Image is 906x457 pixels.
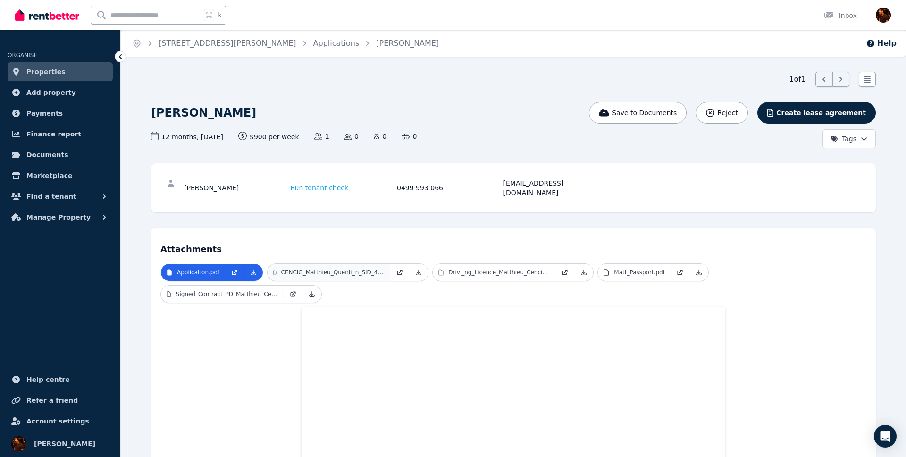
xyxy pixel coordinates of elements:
[26,212,91,223] span: Manage Property
[302,286,321,303] a: Download Attachment
[34,438,95,449] span: [PERSON_NAME]
[8,83,113,102] a: Add property
[26,108,63,119] span: Payments
[159,39,296,48] a: [STREET_ADDRESS][PERSON_NAME]
[291,183,349,193] span: Run tenant check
[696,102,747,124] button: Reject
[8,145,113,164] a: Documents
[225,264,244,281] a: Open in new Tab
[8,370,113,389] a: Help centre
[238,132,299,142] span: $900 per week
[776,108,866,118] span: Create lease agreement
[612,108,677,118] span: Save to Documents
[866,38,897,49] button: Help
[555,264,574,281] a: Open in new Tab
[160,237,866,256] h4: Attachments
[26,415,89,427] span: Account settings
[8,187,113,206] button: Find a tenant
[574,264,593,281] a: Download Attachment
[26,87,76,98] span: Add property
[822,129,876,148] button: Tags
[397,178,501,197] div: 0499 993 066
[151,132,223,142] span: 12 months , [DATE]
[161,264,225,281] a: Application.pdf
[8,166,113,185] a: Marketplace
[824,11,857,20] div: Inbox
[284,286,302,303] a: Open in new Tab
[671,264,689,281] a: Open in new Tab
[177,269,219,276] p: Application.pdf
[503,178,607,197] div: [EMAIL_ADDRESS][DOMAIN_NAME]
[176,290,278,298] p: Signed_Contract_PD_Matthieu_Cencig.pdf
[374,132,386,141] span: 0
[874,425,897,448] div: Open Intercom Messenger
[313,39,360,48] a: Applications
[789,74,806,85] span: 1 of 1
[314,132,329,141] span: 1
[8,208,113,227] button: Manage Property
[8,52,37,59] span: ORGANISE
[26,149,68,161] span: Documents
[830,134,856,144] span: Tags
[151,105,256,120] h1: [PERSON_NAME]
[15,8,79,22] img: RentBetter
[121,30,450,57] nav: Breadcrumb
[448,269,550,276] p: Drivi_ng_Licence_Matthieu_Cencig.pdf
[184,178,288,197] div: [PERSON_NAME]
[433,264,555,281] a: Drivi_ng_Licence_Matthieu_Cencig.pdf
[161,286,284,303] a: Signed_Contract_PD_Matthieu_Cencig.pdf
[376,39,439,48] a: [PERSON_NAME]
[344,132,359,141] span: 0
[26,66,66,77] span: Properties
[717,108,738,118] span: Reject
[598,264,671,281] a: Matt_Passport.pdf
[757,102,876,124] button: Create lease agreement
[218,11,221,19] span: k
[8,125,113,144] a: Finance report
[8,62,113,81] a: Properties
[281,269,385,276] p: CENCIG_Matthieu_Quenti_n_SID_482_VISA_APPROVAL.pdf
[689,264,708,281] a: Download Attachment
[876,8,891,23] img: Sergio Lourenco da Silva
[26,395,78,406] span: Refer a friend
[409,264,428,281] a: Download Attachment
[268,264,390,281] a: CENCIG_Matthieu_Quenti_n_SID_482_VISA_APPROVAL.pdf
[8,104,113,123] a: Payments
[589,102,687,124] button: Save to Documents
[26,374,70,385] span: Help centre
[11,436,26,451] img: Sergio Lourenco da Silva
[402,132,417,141] span: 0
[614,269,665,276] p: Matt_Passport.pdf
[8,412,113,431] a: Account settings
[8,391,113,410] a: Refer a friend
[244,264,263,281] a: Download Attachment
[26,128,81,140] span: Finance report
[26,170,72,181] span: Marketplace
[390,264,409,281] a: Open in new Tab
[26,191,76,202] span: Find a tenant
